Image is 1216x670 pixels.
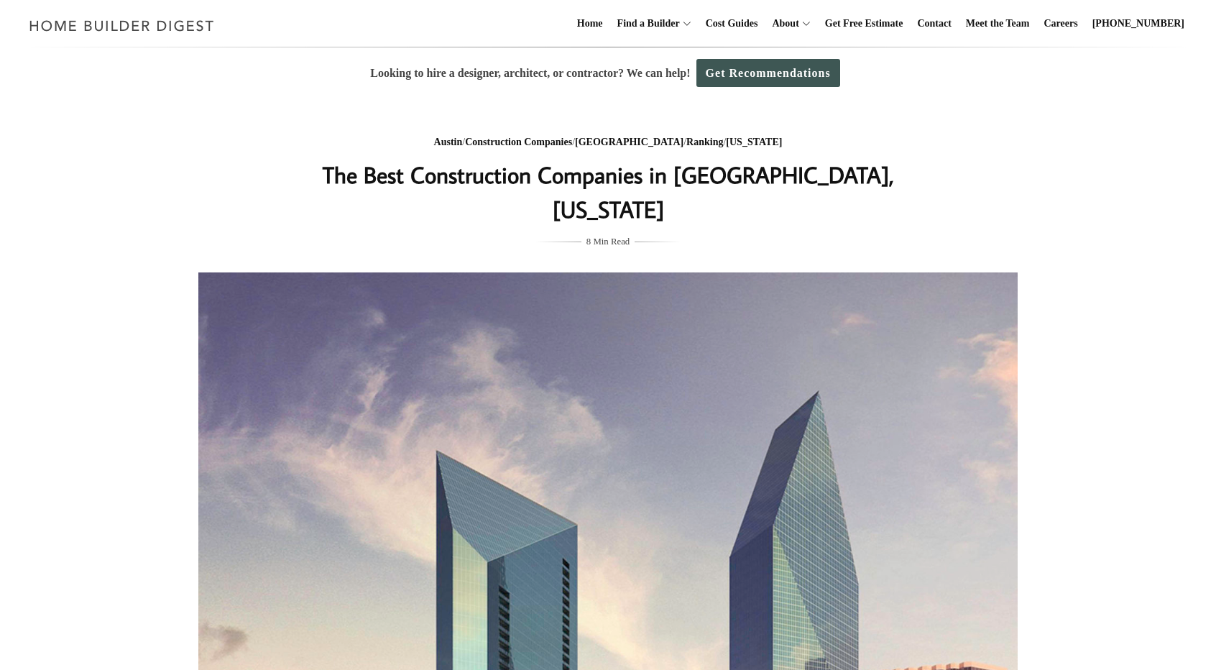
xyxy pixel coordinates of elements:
a: Get Free Estimate [819,1,909,47]
a: Contact [911,1,957,47]
a: [GEOGRAPHIC_DATA] [575,137,683,147]
a: Home [571,1,609,47]
h1: The Best Construction Companies in [GEOGRAPHIC_DATA], [US_STATE] [321,157,895,226]
a: Meet the Team [960,1,1036,47]
a: Get Recommendations [696,59,840,87]
div: / / / / [321,134,895,152]
a: Austin [434,137,463,147]
a: Ranking [686,137,723,147]
a: [US_STATE] [726,137,782,147]
img: Home Builder Digest [23,12,221,40]
a: Find a Builder [612,1,680,47]
a: Cost Guides [700,1,764,47]
a: Careers [1038,1,1084,47]
a: Construction Companies [465,137,572,147]
span: 8 Min Read [586,234,630,249]
a: [PHONE_NUMBER] [1087,1,1190,47]
a: About [766,1,798,47]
